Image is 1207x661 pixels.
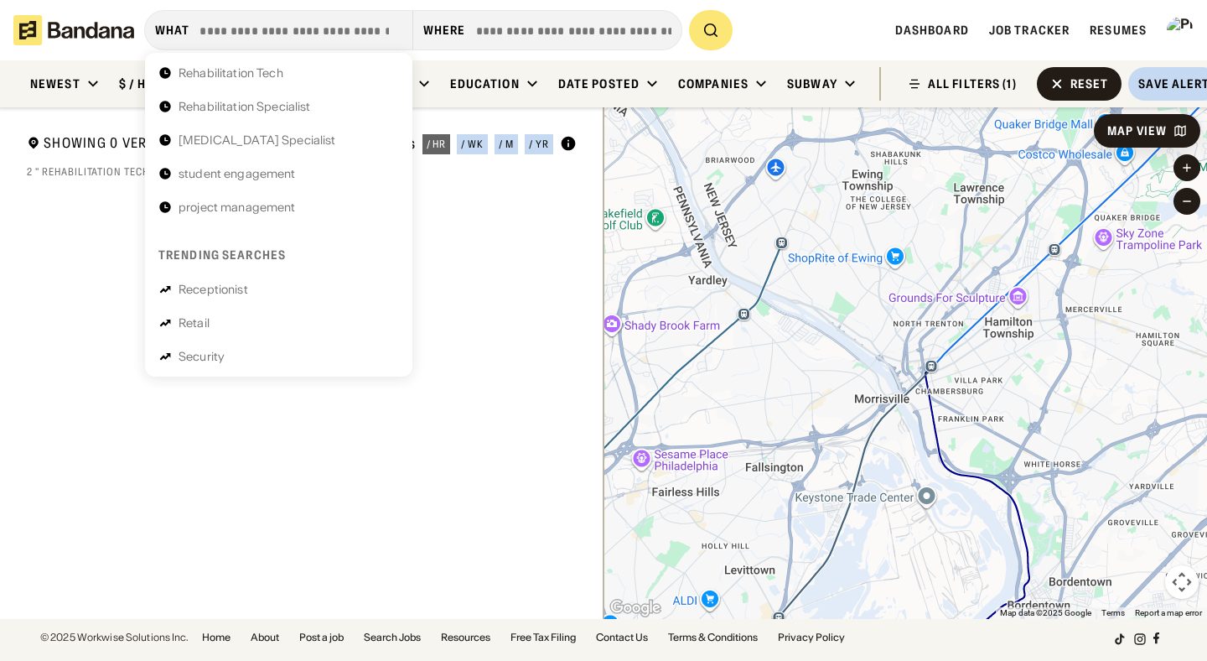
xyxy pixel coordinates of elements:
[427,139,447,149] div: / hr
[364,632,421,643] a: Search Jobs
[441,632,490,643] a: Resources
[529,139,549,149] div: / yr
[179,351,225,362] div: Security
[989,23,1070,38] a: Job Tracker
[27,134,396,155] div: Showing 0 Verified Jobs
[499,139,514,149] div: / m
[423,23,466,38] div: Where
[608,597,663,619] img: Google
[13,15,134,45] img: Bandana logotype
[179,201,296,213] div: project management
[179,284,248,295] div: Receptionist
[158,247,286,263] div: Trending searches
[1167,17,1194,44] img: Profile photo
[1165,565,1199,599] button: Map camera controls
[30,76,80,91] div: Newest
[450,76,520,91] div: Education
[179,317,210,329] div: Retail
[461,139,484,149] div: / wk
[179,101,311,112] div: Rehabilitation Specialist
[928,78,1017,90] div: ALL FILTERS (1)
[155,23,189,38] div: what
[596,632,648,643] a: Contact Us
[119,76,171,91] div: $ / hour
[40,632,189,643] div: © 2025 Workwise Solutions Inc.
[179,134,336,146] div: [MEDICAL_DATA] Specialist
[558,76,640,91] div: Date Posted
[510,632,576,643] a: Free Tax Filing
[299,632,344,643] a: Post a job
[1107,125,1167,137] div: Map View
[778,632,845,643] a: Privacy Policy
[27,165,577,179] div: 2 " Rehabilitation Tech" jobs on [DOMAIN_NAME]
[27,188,577,619] div: grid
[787,76,837,91] div: Subway
[1070,78,1109,90] div: Reset
[668,632,758,643] a: Terms & Conditions
[1101,608,1125,617] a: Terms (opens in new tab)
[608,597,663,619] a: Open this area in Google Maps (opens a new window)
[179,168,296,180] div: student engagement
[202,632,231,643] a: Home
[678,76,749,91] div: Companies
[1090,23,1147,38] a: Resumes
[179,67,283,79] div: Rehabilitation Tech
[1135,608,1202,617] a: Report a map error
[1000,608,1091,617] span: Map data ©2025 Google
[895,23,969,38] a: Dashboard
[251,632,279,643] a: About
